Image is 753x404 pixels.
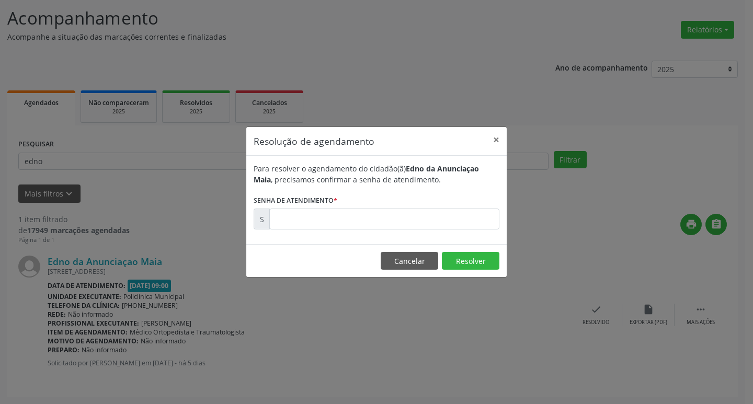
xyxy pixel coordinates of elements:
[486,127,507,153] button: Close
[254,163,499,185] div: Para resolver o agendamento do cidadão(ã) , precisamos confirmar a senha de atendimento.
[254,134,374,148] h5: Resolução de agendamento
[254,164,479,184] b: Edno da Anunciaçao Maia
[254,192,337,209] label: Senha de atendimento
[442,252,499,270] button: Resolver
[254,209,270,229] div: S
[381,252,438,270] button: Cancelar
